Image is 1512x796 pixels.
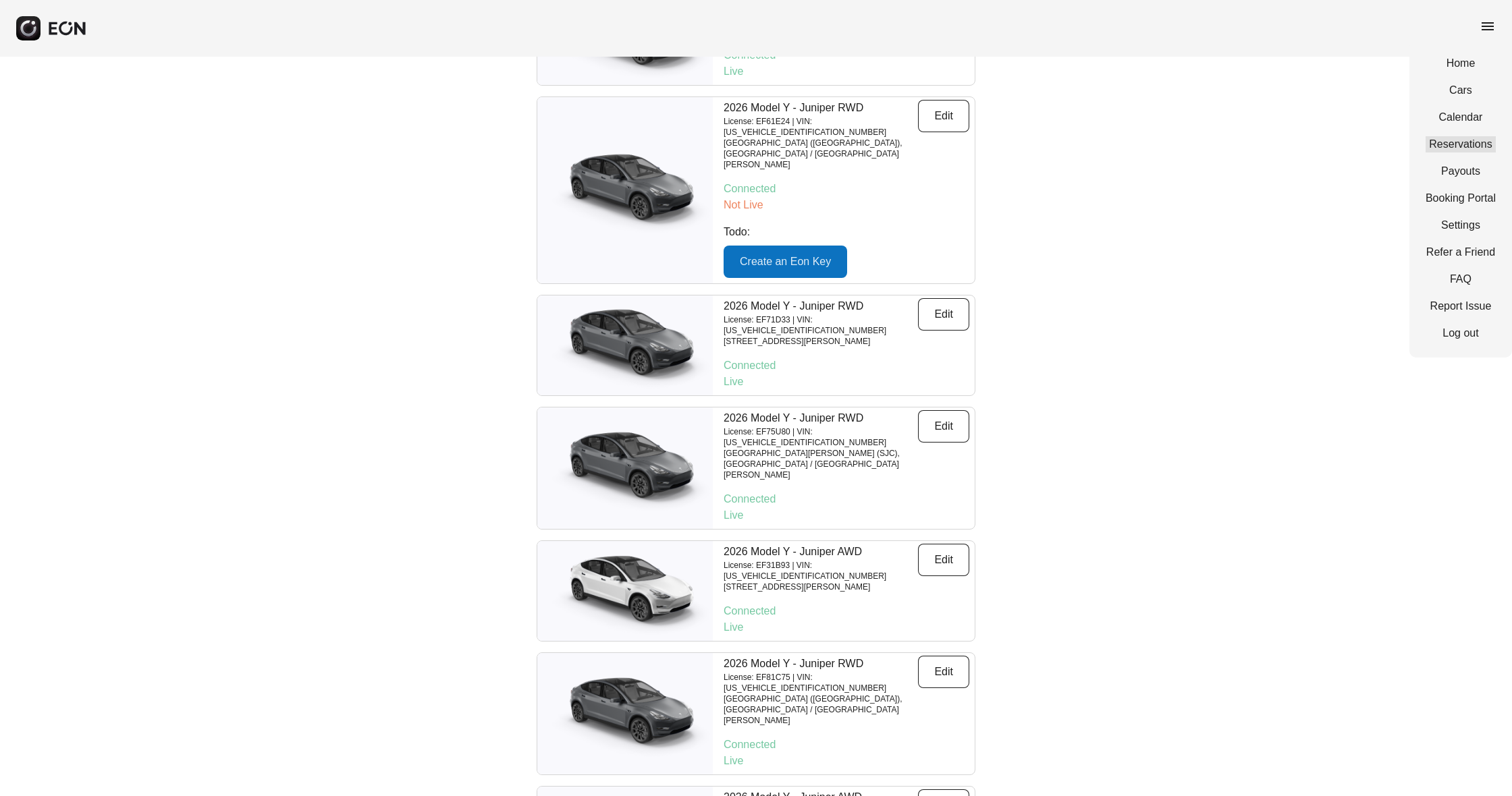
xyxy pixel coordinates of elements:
p: Connected [724,181,969,197]
button: Edit [918,656,969,688]
a: Refer a Friend [1426,244,1496,260]
p: 2026 Model Y - Juniper RWD [724,410,918,426]
p: License: EF61E24 | VIN: [US_VEHICLE_IDENTIFICATION_NUMBER] [724,116,918,138]
img: car [537,302,713,389]
a: Home [1426,55,1496,72]
img: car [537,424,713,512]
button: Create an Eon Key [724,246,847,278]
a: Booking Portal [1426,190,1496,206]
a: Report Issue [1426,298,1496,314]
p: Connected [724,737,969,753]
button: Edit [918,100,969,132]
p: Live [724,507,969,523]
p: License: EF81C75 | VIN: [US_VEHICLE_IDENTIFICATION_NUMBER] [724,672,918,693]
button: Edit [918,544,969,576]
a: Settings [1426,217,1496,233]
p: [GEOGRAPHIC_DATA] ([GEOGRAPHIC_DATA]), [GEOGRAPHIC_DATA] / [GEOGRAPHIC_DATA][PERSON_NAME] [724,693,918,726]
a: Reservations [1426,136,1496,152]
p: [GEOGRAPHIC_DATA][PERSON_NAME] (SJC), [GEOGRAPHIC_DATA] / [GEOGRAPHIC_DATA][PERSON_NAME] [724,448,918,480]
p: 2026 Model Y - Juniper AWD [724,544,918,560]
p: [GEOGRAPHIC_DATA] ([GEOGRAPHIC_DATA]), [GEOGRAPHIC_DATA] / [GEOGRAPHIC_DATA][PERSON_NAME] [724,138,918,170]
p: License: EF31B93 | VIN: [US_VEHICLE_IDENTIFICATION_NUMBER] [724,560,918,581]
p: Live [724,619,969,635]
p: 2026 Model Y - Juniper RWD [724,298,918,314]
p: Live [724,753,969,769]
img: car [537,670,713,758]
p: Live [724,374,969,390]
p: [STREET_ADDRESS][PERSON_NAME] [724,336,918,347]
img: car [537,547,713,635]
p: Not Live [724,197,969,213]
p: Live [724,63,969,80]
img: car [537,146,713,234]
p: 2026 Model Y - Juniper RWD [724,656,918,672]
button: Edit [918,410,969,443]
a: Log out [1426,325,1496,341]
a: FAQ [1426,271,1496,287]
p: Connected [724,603,969,619]
a: Cars [1426,82,1496,98]
p: Todo: [724,224,969,240]
p: Connected [724,491,969,507]
span: menu [1480,18,1496,34]
p: 2026 Model Y - Juniper RWD [724,100,918,116]
p: Connected [724,358,969,374]
p: License: EF71D33 | VIN: [US_VEHICLE_IDENTIFICATION_NUMBER] [724,314,918,336]
a: Payouts [1426,163,1496,179]
p: License: EF75U80 | VIN: [US_VEHICLE_IDENTIFICATION_NUMBER] [724,426,918,448]
a: Calendar [1426,109,1496,125]
p: [STREET_ADDRESS][PERSON_NAME] [724,581,918,592]
button: Edit [918,298,969,331]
